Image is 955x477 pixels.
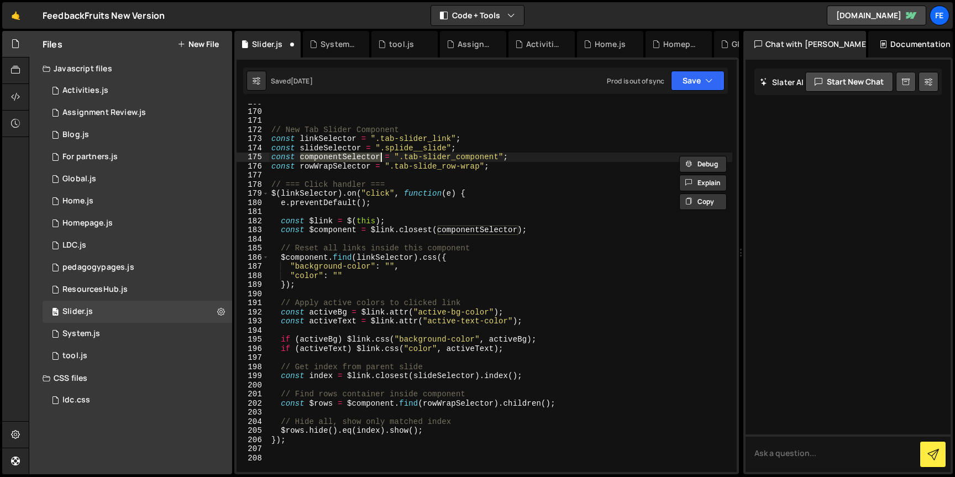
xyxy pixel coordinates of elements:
div: Saved [271,76,313,86]
div: 205 [237,426,269,436]
button: Debug [679,156,727,172]
div: 13360/33682.js [43,301,232,323]
div: Activities.js [62,86,108,96]
div: Slider.js [252,39,282,50]
div: 182 [237,217,269,226]
div: 204 [237,417,269,427]
div: 13360/34552.js [43,212,232,234]
div: 208 [237,454,269,463]
div: Global.js [732,39,765,50]
div: 13360/34839.js [43,146,232,168]
div: 196 [237,344,269,354]
button: Explain [679,175,727,191]
div: 171 [237,116,269,125]
div: 173 [237,134,269,144]
div: 206 [237,436,269,445]
div: 177 [237,171,269,180]
div: 189 [237,280,269,290]
div: Homepage.js [663,39,699,50]
div: 203 [237,408,269,417]
div: 170 [237,107,269,117]
div: 188 [237,271,269,281]
div: 202 [237,399,269,408]
div: 184 [237,235,269,244]
div: 197 [237,353,269,363]
div: 201 [237,390,269,399]
div: Prod is out of sync [607,76,664,86]
div: Javascript files [29,57,232,80]
div: 180 [237,198,269,208]
div: 199 [237,371,269,381]
div: [DATE] [291,76,313,86]
button: New File [177,40,219,49]
div: 195 [237,335,269,344]
a: Fe [930,6,949,25]
div: System.js [62,329,100,339]
div: CSS files [29,367,232,389]
a: [DOMAIN_NAME] [827,6,926,25]
div: 13360/38100.css [43,389,232,411]
div: 198 [237,363,269,372]
div: 13360/35151.js [43,168,232,190]
div: Homepage.js [62,218,113,228]
div: pedagogypages.js [62,263,134,272]
div: Chat with [PERSON_NAME] [743,31,866,57]
button: Start new chat [805,72,893,92]
div: 13360/33447.js [43,345,232,367]
button: Save [671,71,725,91]
div: 172 [237,125,269,135]
div: 190 [237,290,269,299]
a: 🤙 [2,2,29,29]
div: ldc.css [62,395,90,405]
div: 183 [237,226,269,235]
div: 13360/34174.js [43,323,232,345]
span: 14 [52,308,59,317]
div: Assignment Review.js [62,108,146,118]
div: 186 [237,253,269,263]
div: ResourcesHub.js [62,285,128,295]
div: 13360/35742.js [43,80,232,102]
div: Slider.js [62,307,93,317]
h2: Files [43,38,62,50]
div: 179 [237,189,269,198]
div: 185 [237,244,269,253]
div: 13360/35178.js [43,279,232,301]
div: 176 [237,162,269,171]
div: LDC.js [62,240,86,250]
div: 13360/33984.js [43,190,232,212]
div: 191 [237,298,269,308]
div: 192 [237,308,269,317]
div: 193 [237,317,269,326]
div: Activities.js [526,39,562,50]
div: tool.js [62,351,87,361]
button: Copy [679,193,727,210]
button: Code + Tools [431,6,524,25]
div: 13360/38099.js [43,234,232,256]
div: Assignment Review.js [458,39,493,50]
div: 194 [237,326,269,336]
div: 174 [237,144,269,153]
div: For partners.js [62,152,118,162]
h2: Slater AI [760,77,804,87]
div: 181 [237,207,269,217]
div: 178 [237,180,269,190]
div: Global.js [62,174,96,184]
div: 175 [237,153,269,162]
div: 13360/34994.js [43,256,232,279]
div: Home.js [62,196,93,206]
div: 13360/35839.js [43,124,232,146]
div: 13360/33610.js [43,102,232,124]
div: 207 [237,444,269,454]
div: 187 [237,262,269,271]
div: tool.js [389,39,414,50]
div: Blog.js [62,130,89,140]
div: FeedbackFruits New Version [43,9,165,22]
div: 200 [237,381,269,390]
div: Home.js [595,39,626,50]
div: Documentation [868,31,953,57]
div: System.js [321,39,356,50]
